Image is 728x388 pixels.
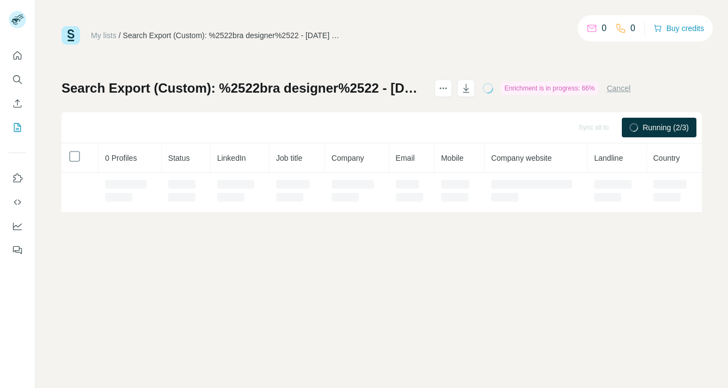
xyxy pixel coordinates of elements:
span: Company website [491,154,552,162]
span: Running (2/3) [643,122,689,133]
span: Mobile [441,154,463,162]
span: Country [653,154,680,162]
p: 0 [631,22,635,35]
span: Email [396,154,415,162]
button: Quick start [9,46,26,65]
span: LinkedIn [217,154,246,162]
button: Search [9,70,26,89]
span: Company [332,154,364,162]
li: / [119,30,121,41]
img: Surfe Logo [62,26,80,45]
h1: Search Export (Custom): %2522bra designer%2522 - [DATE] 22:41 [62,80,425,97]
p: 0 [602,22,607,35]
span: Status [168,154,190,162]
div: Enrichment is in progress: 66% [501,82,598,95]
button: Dashboard [9,216,26,236]
button: actions [435,80,452,97]
button: Buy credits [653,21,704,36]
a: My lists [91,31,117,40]
button: Feedback [9,240,26,260]
button: Use Surfe on LinkedIn [9,168,26,188]
span: Job title [276,154,302,162]
button: My lists [9,118,26,137]
span: 0 Profiles [105,154,137,162]
div: Search Export (Custom): %2522bra designer%2522 - [DATE] 22:41 [123,30,341,41]
button: Enrich CSV [9,94,26,113]
button: Use Surfe API [9,192,26,212]
span: Landline [594,154,623,162]
button: Cancel [607,83,631,94]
